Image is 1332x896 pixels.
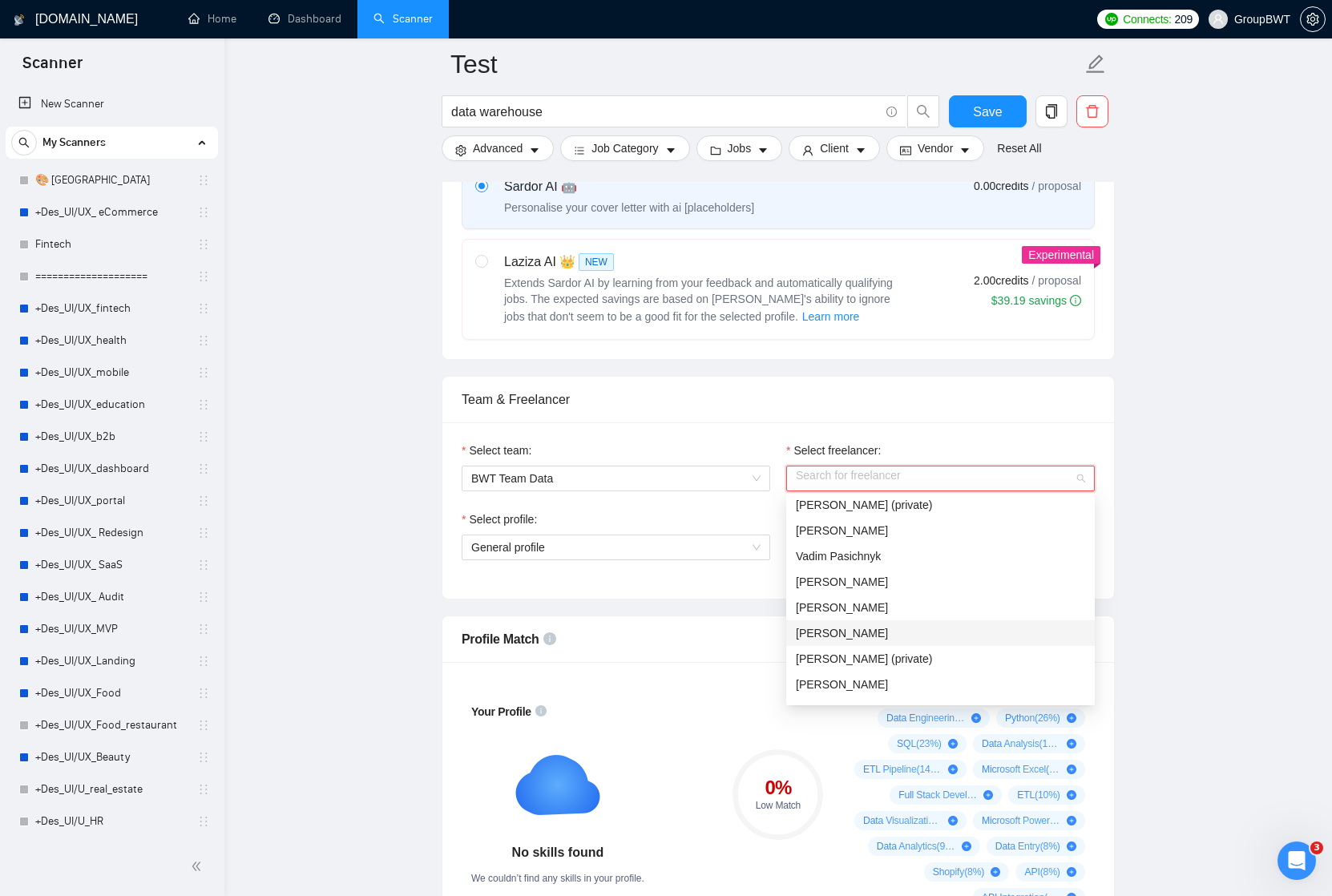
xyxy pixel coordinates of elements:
[197,462,210,475] span: holder
[1301,13,1325,26] span: setting
[188,12,236,26] a: homeHome
[11,130,37,155] button: search
[948,816,958,825] span: plus-circle
[14,7,25,33] img: logo
[504,276,893,323] span: Extends Sardor AI by learning from your feedback and automatically qualifying jobs. The expected ...
[35,228,188,260] a: Fintech
[18,88,205,120] a: New Scanner
[529,144,540,156] span: caret-down
[801,307,861,326] button: Laziza AI NEWExtends Sardor AI by learning from your feedback and automatically qualifying jobs. ...
[948,739,958,749] span: plus-circle
[197,527,210,539] span: holder
[1067,867,1076,877] span: plus-circle
[504,200,754,216] div: Personalise your cover letter with ai [placeholders]
[197,815,210,828] span: holder
[471,466,761,490] span: BWT Team Data
[789,135,880,161] button: userClientcaret-down
[1085,54,1106,75] span: edit
[908,104,938,119] span: search
[820,139,849,157] span: Client
[971,713,981,723] span: plus-circle
[1175,10,1193,28] span: 209
[665,144,676,156] span: caret-down
[35,453,188,485] a: +Des_UI/UX_dashboard
[900,144,911,156] span: idcard
[886,107,897,117] span: info-circle
[728,139,752,157] span: Jobs
[733,778,823,797] div: 0 %
[35,677,188,709] a: +Des_UI/UX_Food
[796,550,881,563] span: Vadim Pasichnyk
[898,789,977,801] span: Full Stack Development ( 11 %)
[12,137,36,148] span: search
[197,687,210,700] span: holder
[1213,14,1224,25] span: user
[863,814,942,827] span: Data Visualization ( 9 %)
[197,206,210,219] span: holder
[512,846,604,859] strong: No skills found
[733,801,823,810] div: Low Match
[1067,713,1076,723] span: plus-circle
[1036,104,1067,119] span: copy
[1076,95,1108,127] button: delete
[796,575,888,588] span: [PERSON_NAME]
[757,144,769,156] span: caret-down
[1278,842,1316,880] iframe: Intercom live chat
[35,549,188,581] a: +Des_UI/UX_ SaaS
[796,524,888,537] span: [PERSON_NAME]
[504,177,754,196] div: Sardor AI 🤖
[35,613,188,645] a: +Des_UI/UX_MVP
[35,581,188,613] a: +Des_UI/UX_ Audit
[710,144,721,156] span: folder
[579,253,614,271] span: NEW
[796,466,1074,490] input: Select freelancer:
[1077,104,1108,119] span: delete
[974,177,1028,195] span: 0.00 credits
[855,144,866,156] span: caret-down
[948,765,958,774] span: plus-circle
[982,737,1060,750] span: Data Analysis ( 16 %)
[455,144,466,156] span: setting
[197,238,210,251] span: holder
[471,541,545,554] span: General profile
[863,763,942,776] span: ETL Pipeline ( 14 %)
[1028,248,1094,261] span: Experimental
[1067,739,1076,749] span: plus-circle
[10,51,95,85] span: Scanner
[786,491,1095,509] div: Please enter Select freelancer:
[42,127,106,159] span: My Scanners
[897,737,942,750] span: SQL ( 23 %)
[197,174,210,187] span: holder
[1032,178,1081,194] span: / proposal
[197,430,210,443] span: holder
[1123,10,1171,28] span: Connects:
[197,494,210,507] span: holder
[560,135,689,161] button: barsJob Categorycaret-down
[35,773,188,805] a: +Des_UI/U_real_estate
[1005,712,1060,724] span: Python ( 26 %)
[802,144,813,156] span: user
[197,623,210,636] span: holder
[1300,6,1326,32] button: setting
[982,814,1060,827] span: Microsoft Power BI ( 9 %)
[197,559,210,571] span: holder
[974,272,1028,289] span: 2.00 credits
[918,139,953,157] span: Vendor
[35,357,188,389] a: +Des_UI/UX_mobile
[1300,13,1326,26] a: setting
[1067,842,1076,851] span: plus-circle
[796,652,932,665] span: [PERSON_NAME] (private)
[373,12,433,26] a: searchScanner
[574,144,585,156] span: bars
[197,302,210,315] span: holder
[471,873,644,884] span: We couldn’t find any skills in your profile.
[877,840,955,853] span: Data Analytics ( 9 %)
[35,645,188,677] a: +Des_UI/UX_Landing
[462,442,531,459] label: Select team:
[796,627,888,640] span: [PERSON_NAME]
[886,135,984,161] button: idcardVendorcaret-down
[35,485,188,517] a: +Des_UI/UX_portal
[197,783,210,796] span: holder
[949,95,1027,127] button: Save
[696,135,783,161] button: folderJobscaret-down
